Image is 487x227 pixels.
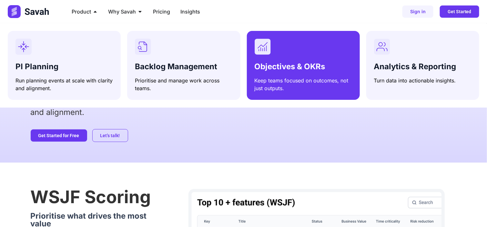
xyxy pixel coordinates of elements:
[374,77,472,84] p: Turn data into actionable insights.
[100,133,120,138] span: Let’s talk!
[66,5,310,18] nav: Menu
[127,31,240,100] a: Backlog ManagementPrioritise and manage work across teams.
[402,5,433,18] a: Sign in
[255,77,352,92] p: Keep teams focused on outcomes, not just outputs.
[15,77,113,92] p: Run planning events at scale with clarity and alignment.
[247,31,360,100] a: Objectives & OKRsKeep teams focused on outcomes, not just outputs.
[448,9,472,14] span: Get Started
[108,8,136,15] span: Why Savah
[366,31,479,100] a: Analytics & ReportingTurn data into actionable insights.
[410,9,426,14] span: Sign in
[455,196,487,227] iframe: Chat Widget
[374,62,456,71] span: Analytics & Reporting
[153,8,170,15] a: Pricing
[8,5,50,18] img: Logo (2)
[135,62,217,71] span: Backlog Management
[255,62,325,71] span: Objectives & OKRs
[180,8,200,15] a: Insights
[66,5,310,18] div: Menu Toggle
[31,129,87,142] a: Get Started for Free
[8,31,121,100] a: PI PlanningRun planning events at scale with clarity and alignment.
[440,5,479,18] a: Get Started
[15,62,58,71] span: PI Planning
[38,133,79,138] span: Get Started for Free
[135,77,232,92] p: Prioritise and manage work across teams.
[31,188,152,206] h2: WSJF Scoring
[92,129,128,142] a: Let’s talk!
[72,8,91,15] span: Product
